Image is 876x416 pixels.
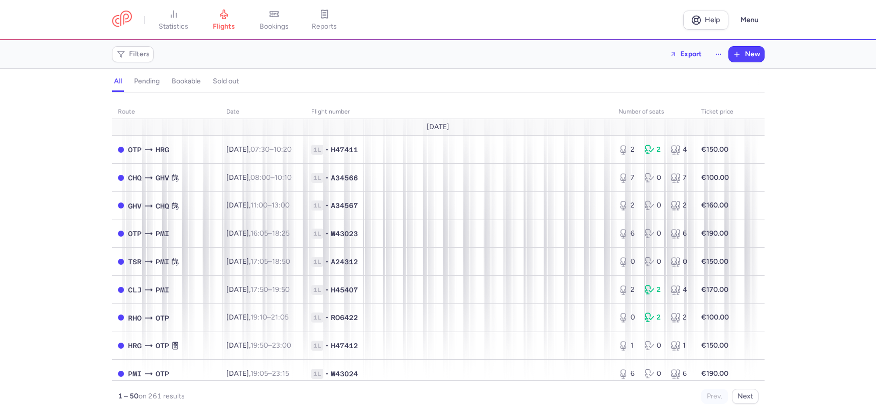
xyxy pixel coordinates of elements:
div: 6 [618,229,637,239]
time: 16:05 [251,229,268,238]
span: [DATE], [226,341,291,350]
div: 1 [618,341,637,351]
span: • [325,369,329,379]
time: 23:00 [272,341,291,350]
div: 7 [671,173,689,183]
time: 17:05 [251,257,268,266]
div: 2 [671,313,689,323]
span: [DATE], [226,257,290,266]
span: reports [312,22,337,31]
span: GHV [128,200,142,212]
time: 13:00 [272,201,290,210]
div: 2 [645,313,663,323]
strong: €190.00 [701,229,728,238]
span: – [251,313,289,322]
div: 4 [671,285,689,295]
div: 2 [618,285,637,295]
span: – [251,145,292,154]
div: 2 [618,145,637,155]
span: • [325,229,329,239]
span: 1L [311,341,323,351]
span: flights [213,22,235,31]
time: 17:50 [251,285,268,294]
a: bookings [249,9,299,31]
span: 1L [311,285,323,295]
div: 0 [645,229,663,239]
span: • [325,285,329,295]
span: OTP [128,228,142,239]
div: 0 [618,257,637,267]
span: 1L [311,257,323,267]
span: – [251,285,290,294]
time: 18:50 [272,257,290,266]
span: OTP [128,144,142,155]
a: statistics [149,9,199,31]
span: – [251,369,289,378]
span: • [325,341,329,351]
a: flights [199,9,249,31]
time: 19:05 [251,369,268,378]
span: HRG [128,340,142,351]
strong: €100.00 [701,313,729,322]
span: Export [680,50,702,58]
span: – [251,229,290,238]
div: 0 [645,173,663,183]
div: 2 [618,200,637,211]
span: – [251,341,291,350]
time: 19:50 [272,285,290,294]
span: GHV [156,172,169,183]
span: • [325,313,329,323]
span: OTP [156,313,169,324]
time: 07:30 [251,145,270,154]
time: 19:50 [251,341,268,350]
span: PMI [156,228,169,239]
div: 0 [645,257,663,267]
h4: pending [134,77,160,86]
div: 0 [618,313,637,323]
div: 0 [645,200,663,211]
button: Export [663,46,708,62]
strong: €170.00 [701,285,728,294]
span: CHQ [128,172,142,183]
span: – [251,257,290,266]
span: [DATE], [226,285,290,294]
span: RO6422 [331,313,358,323]
time: 11:00 [251,201,268,210]
th: date [220,105,305,120]
span: 1L [311,145,323,155]
h4: all [114,77,122,86]
span: New [745,50,760,58]
div: 2 [645,145,663,155]
span: HRG [156,144,169,155]
div: 0 [645,369,663,379]
time: 10:10 [275,173,292,182]
span: PMI [156,284,169,295]
span: CLJ [128,284,142,295]
time: 23:15 [272,369,289,378]
button: Menu [734,11,765,30]
span: A34566 [331,173,358,183]
span: bookings [260,22,289,31]
div: 1 [671,341,689,351]
span: • [325,145,329,155]
time: 18:25 [272,229,290,238]
th: number of seats [612,105,695,120]
div: 0 [645,341,663,351]
strong: €100.00 [701,173,729,182]
span: – [251,201,290,210]
span: • [325,257,329,267]
span: • [325,173,329,183]
strong: €150.00 [701,257,728,266]
span: H45407 [331,285,358,295]
a: Help [683,11,728,30]
a: reports [299,9,349,31]
span: 1L [311,369,323,379]
div: 4 [671,145,689,155]
span: PMI [128,368,142,379]
span: 1L [311,173,323,183]
div: 6 [618,369,637,379]
button: Next [732,389,759,404]
div: 7 [618,173,637,183]
span: OTP [156,368,169,379]
span: Filters [129,50,150,58]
